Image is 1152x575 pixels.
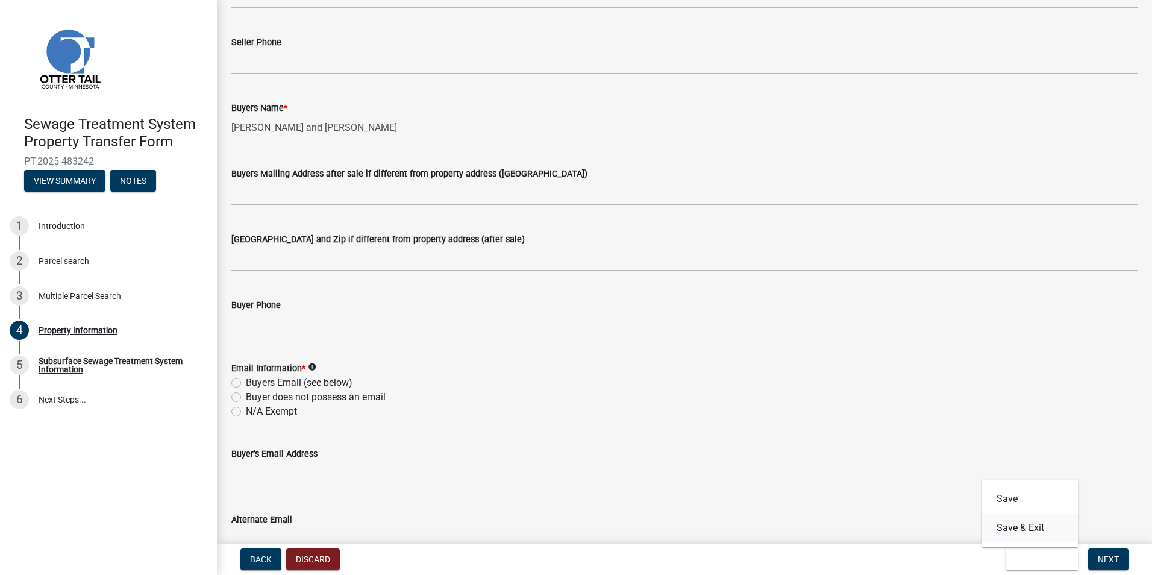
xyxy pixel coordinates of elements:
[24,156,193,167] span: PT-2025-483242
[982,485,1078,514] button: Save
[246,404,297,419] label: N/A Exempt
[1015,555,1062,564] span: Save & Exit
[10,356,29,375] div: 5
[10,216,29,236] div: 1
[1088,548,1129,570] button: Next
[1006,548,1078,570] button: Save & Exit
[39,222,85,230] div: Introduction
[240,548,281,570] button: Back
[39,257,89,265] div: Parcel search
[39,292,121,300] div: Multiple Parcel Search
[231,104,287,113] label: Buyers Name
[10,390,29,409] div: 6
[24,116,207,151] h4: Sewage Treatment System Property Transfer Form
[24,13,114,103] img: Otter Tail County, Minnesota
[24,177,105,186] wm-modal-confirm: Summary
[231,365,305,373] label: Email Information
[231,450,318,459] label: Buyer's Email Address
[250,555,272,564] span: Back
[39,326,117,335] div: Property Information
[308,363,316,371] i: info
[110,170,156,192] button: Notes
[231,39,281,47] label: Seller Phone
[231,516,292,524] label: Alternate Email
[246,375,352,390] label: Buyers Email (see below)
[10,321,29,340] div: 4
[110,177,156,186] wm-modal-confirm: Notes
[982,480,1078,547] div: Save & Exit
[231,170,587,178] label: Buyers Mailing Address after sale if different from property address ([GEOGRAPHIC_DATA])
[10,251,29,271] div: 2
[286,548,340,570] button: Discard
[24,170,105,192] button: View Summary
[246,390,386,404] label: Buyer does not possess an email
[231,236,525,244] label: [GEOGRAPHIC_DATA] and Zip if different from property address (after sale)
[10,286,29,306] div: 3
[982,514,1078,542] button: Save & Exit
[1098,555,1119,564] span: Next
[39,357,198,374] div: Subsurface Sewage Treatment System Information
[231,301,281,310] label: Buyer Phone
